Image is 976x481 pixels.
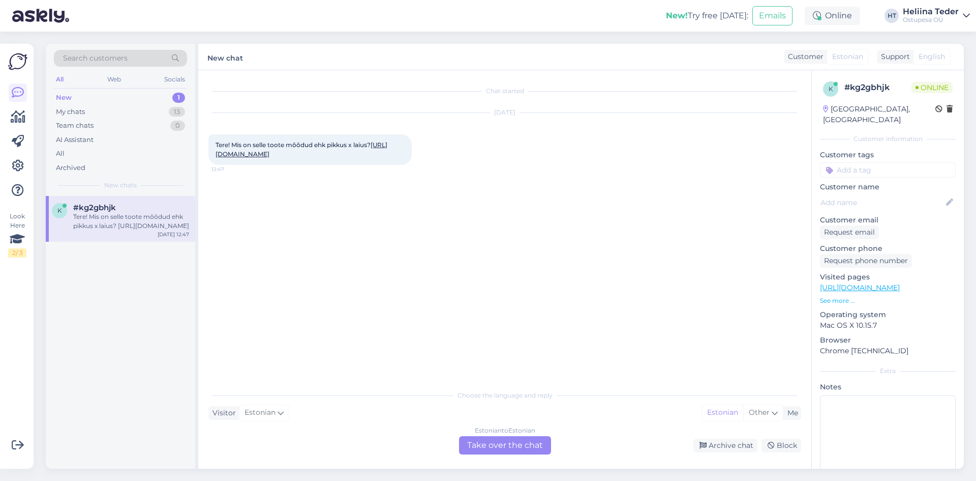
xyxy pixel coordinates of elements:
[749,408,770,417] span: Other
[884,9,899,23] div: HT
[56,93,72,103] div: New
[903,8,959,16] div: Heliina Teder
[820,335,956,346] p: Browser
[877,51,910,62] div: Support
[911,82,953,93] span: Online
[820,272,956,282] p: Visited pages
[832,51,863,62] span: Estonian
[752,6,792,25] button: Emails
[172,93,185,103] div: 1
[666,11,688,20] b: New!
[761,439,801,452] div: Block
[820,197,944,208] input: Add name
[820,346,956,356] p: Chrome [TECHNICAL_ID]
[820,225,879,239] div: Request email
[820,182,956,192] p: Customer name
[475,426,535,435] div: Estonian to Estonian
[207,50,243,64] label: New chat
[820,134,956,144] div: Customer information
[903,8,970,24] a: Heliina TederOstupesa OÜ
[820,382,956,392] p: Notes
[8,52,27,71] img: Askly Logo
[56,163,85,173] div: Archived
[8,212,26,258] div: Look Here
[56,107,85,117] div: My chats
[693,439,757,452] div: Archive chat
[783,408,798,418] div: Me
[820,309,956,320] p: Operating system
[208,87,801,96] div: Chat started
[158,231,189,238] div: [DATE] 12:47
[459,436,551,455] div: Take over the chat
[805,7,860,25] div: Online
[820,150,956,160] p: Customer tags
[702,405,743,420] div: Estonian
[211,165,250,173] span: 12:47
[820,162,956,178] input: Add a tag
[54,73,66,86] div: All
[245,407,276,418] span: Estonian
[162,73,187,86] div: Socials
[216,141,387,158] span: Tere! Mis on selle toote mõõdud ehk pikkus x laius?
[820,254,912,268] div: Request phone number
[73,212,189,231] div: Tere! Mis on selle toote mõõdud ehk pikkus x laius? [URL][DOMAIN_NAME]
[823,104,935,125] div: [GEOGRAPHIC_DATA], [GEOGRAPHIC_DATA]
[666,10,748,22] div: Try free [DATE]:
[784,51,823,62] div: Customer
[208,391,801,400] div: Choose the language and reply
[57,207,62,214] span: k
[820,283,900,292] a: [URL][DOMAIN_NAME]
[820,296,956,305] p: See more ...
[105,73,123,86] div: Web
[56,121,94,131] div: Team chats
[56,149,65,159] div: All
[8,248,26,258] div: 2 / 3
[170,121,185,131] div: 0
[919,51,945,62] span: English
[73,203,116,212] span: #kg2gbhjk
[844,81,911,94] div: # kg2gbhjk
[820,366,956,376] div: Extra
[903,16,959,24] div: Ostupesa OÜ
[820,320,956,331] p: Mac OS X 10.15.7
[63,53,128,64] span: Search customers
[820,215,956,225] p: Customer email
[56,135,94,145] div: AI Assistant
[104,181,137,190] span: New chats
[208,408,236,418] div: Visitor
[829,85,833,93] span: k
[820,243,956,254] p: Customer phone
[169,107,185,117] div: 13
[208,108,801,117] div: [DATE]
